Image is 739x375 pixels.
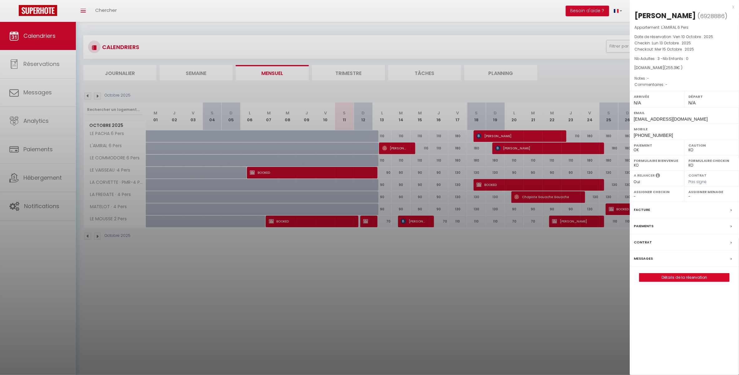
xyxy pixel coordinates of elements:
label: Caution [688,142,735,148]
label: Mobile [634,126,735,132]
span: Ven 10 Octobre . 2025 [673,34,713,39]
span: [EMAIL_ADDRESS][DOMAIN_NAME] [634,117,708,122]
span: 6928886 [700,12,725,20]
span: 255.31 [666,65,677,70]
label: Paiements [634,223,653,229]
label: Contrat [688,173,707,177]
p: Appartement : [634,24,734,31]
label: Arrivée [634,93,680,100]
div: [DOMAIN_NAME] [634,65,734,71]
label: Formulaire Bienvenue [634,157,680,164]
span: ( ) [697,12,727,20]
div: x [630,3,734,11]
label: Email [634,110,735,116]
label: Facture [634,207,650,213]
span: Mer 15 Octobre . 2025 [655,47,694,52]
p: Checkout : [634,46,734,52]
span: Pas signé [688,179,707,184]
p: Date de réservation : [634,34,734,40]
a: Détails de la réservation [639,273,729,282]
label: Départ [688,93,735,100]
span: N/A [688,100,696,105]
p: Commentaires : [634,82,734,88]
label: Assigner Menage [688,189,735,195]
button: Détails de la réservation [639,273,730,282]
span: - [647,76,649,81]
p: Notes : [634,75,734,82]
p: Checkin : [634,40,734,46]
label: Contrat [634,239,652,246]
span: [PHONE_NUMBER] [634,133,673,138]
label: Messages [634,255,653,262]
span: - [665,82,668,87]
span: Lun 13 Octobre . 2025 [652,40,691,46]
span: Nb Enfants : 0 [663,56,688,61]
label: Assigner Checkin [634,189,680,195]
div: [PERSON_NAME] [634,11,696,21]
label: Formulaire Checkin [688,157,735,164]
label: Paiement [634,142,680,148]
i: Sélectionner OUI si vous souhaiter envoyer les séquences de messages post-checkout [656,173,660,180]
label: A relancer [634,173,655,178]
span: Nb Adultes : 3 - [634,56,688,61]
span: ( € ) [664,65,682,70]
span: L'AMIRAL 6 Pers [661,25,688,30]
span: N/A [634,100,641,105]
